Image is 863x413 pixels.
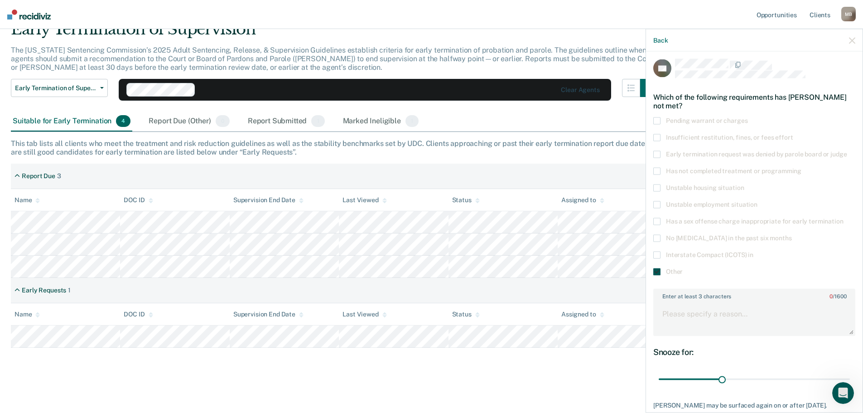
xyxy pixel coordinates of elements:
div: M B [841,7,856,21]
span: 4 [116,115,130,127]
div: [PERSON_NAME] may be surfaced again on or after [DATE]. [653,402,855,409]
div: Report Due [22,172,55,180]
span: Has a sex offense charge inappropriate for early termination [666,217,844,224]
div: 3 [57,172,61,180]
div: Which of the following requirements has [PERSON_NAME] not met? [653,85,855,117]
span: Early termination request was denied by parole board or judge [666,150,847,157]
div: Snooze for: [653,347,855,357]
div: 1 [68,287,71,294]
span: Pending warrant or charges [666,117,747,124]
div: Early Termination of Supervision [11,20,658,46]
span: 1 [311,115,324,127]
div: Name [14,196,40,204]
div: Marked Ineligible [341,112,421,131]
label: Enter at least 3 characters [654,289,854,299]
span: Insufficient restitution, fines, or fees effort [666,133,793,141]
span: 1 [405,115,419,127]
span: Early Termination of Supervision [15,84,96,92]
div: DOC ID [124,196,153,204]
span: Other [666,267,683,275]
div: DOC ID [124,311,153,318]
p: The [US_STATE] Sentencing Commission’s 2025 Adult Sentencing, Release, & Supervision Guidelines e... [11,46,656,72]
div: Supervision End Date [233,196,304,204]
div: Status [452,196,480,204]
div: Early Requests [22,287,66,294]
div: Last Viewed [342,311,386,318]
span: Unstable housing situation [666,184,744,191]
span: Unstable employment situation [666,200,757,208]
button: Back [653,36,668,44]
div: Suitable for Early Termination [11,112,132,131]
span: No [MEDICAL_DATA] in the past six months [666,234,791,241]
div: Clear agents [561,86,599,94]
div: Report Due (Other) [147,112,231,131]
div: Supervision End Date [233,311,304,318]
div: Assigned to [561,196,604,204]
img: Recidiviz [7,10,51,19]
span: Interstate Compact (ICOTS) in [666,251,753,258]
div: Last Viewed [342,196,386,204]
div: Report Submitted [246,112,327,131]
div: Assigned to [561,311,604,318]
span: / 1600 [829,293,846,299]
iframe: Intercom live chat [832,382,854,404]
span: 0 [216,115,230,127]
span: 0 [829,293,833,299]
div: Name [14,311,40,318]
div: This tab lists all clients who meet the treatment and risk reduction guidelines as well as the st... [11,139,852,156]
span: Has not completed treatment or programming [666,167,801,174]
div: Status [452,311,480,318]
